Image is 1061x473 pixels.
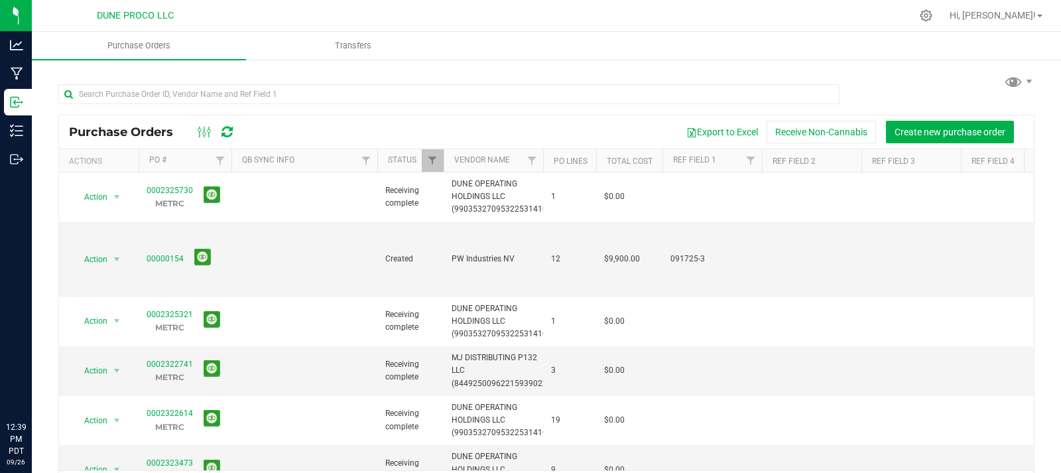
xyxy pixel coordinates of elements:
span: Receiving complete [385,184,436,210]
span: Action [72,411,108,430]
inline-svg: Inbound [10,96,23,109]
span: select [109,312,125,330]
a: Purchase Orders [32,32,246,60]
p: METRC [147,197,193,210]
span: $9,900.00 [604,253,640,265]
a: Status [388,155,416,165]
a: Transfers [246,32,460,60]
span: Action [72,312,108,330]
a: Filter [422,149,444,172]
a: Ref Field 2 [773,157,816,166]
a: 00000154 [147,254,184,263]
a: 0002322741 [147,360,193,369]
a: Filter [355,149,377,172]
iframe: Resource center [13,367,53,407]
button: Export to Excel [678,121,767,143]
p: METRC [147,321,193,334]
span: $0.00 [604,414,625,427]
a: Ref Field 4 [971,157,1015,166]
a: Total Cost [607,157,653,166]
span: select [109,188,125,206]
div: Actions [69,157,133,166]
p: 09/26 [6,457,26,467]
span: Transfers [317,40,389,52]
span: 12 [551,253,588,265]
span: MJ DISTRIBUTING P132 LLC (84492500962215939022) [452,352,550,390]
a: Filter [740,149,762,172]
span: select [109,250,125,269]
span: 19 [551,414,588,427]
inline-svg: Analytics [10,38,23,52]
span: Hi, [PERSON_NAME]! [950,10,1036,21]
span: $0.00 [604,315,625,328]
span: select [109,362,125,380]
span: DUNE OPERATING HOLDINGS LLC (99035327095322531410) [452,178,550,216]
inline-svg: Outbound [10,153,23,166]
a: 0002323473 [147,458,193,468]
a: 0002325730 [147,186,193,195]
span: 091725-3 [670,253,754,265]
span: select [109,411,125,430]
a: Ref Field 1 [673,155,716,165]
span: 1 [551,190,588,203]
button: Create new purchase order [886,121,1014,143]
span: Purchase Orders [90,40,188,52]
span: Action [72,250,108,269]
p: METRC [147,421,193,433]
span: Create new purchase order [895,127,1005,137]
span: DUNE OPERATING HOLDINGS LLC (99035327095322531410) [452,401,550,440]
a: QB Sync Info [242,155,294,165]
button: Receive Non-Cannabis [767,121,876,143]
span: 3 [551,364,588,377]
inline-svg: Inventory [10,124,23,137]
span: Created [385,253,436,265]
span: Receiving complete [385,308,436,334]
span: DUNE OPERATING HOLDINGS LLC (99035327095322531410) [452,303,550,341]
span: Receiving complete [385,358,436,383]
a: Ref Field 3 [872,157,915,166]
a: Vendor Name [454,155,510,165]
a: Filter [521,149,543,172]
span: $0.00 [604,190,625,203]
span: Purchase Orders [69,125,186,139]
input: Search Purchase Order ID, Vendor Name and Ref Field 1 [58,84,840,104]
a: 0002322614 [147,409,193,418]
span: PW Industries NV [452,253,535,265]
inline-svg: Manufacturing [10,67,23,80]
a: Filter [210,149,231,172]
a: PO Lines [554,157,588,166]
span: 1 [551,315,588,328]
span: Action [72,188,108,206]
span: Action [72,362,108,380]
a: 0002325321 [147,310,193,319]
a: PO # [149,155,166,165]
div: Manage settings [918,9,934,22]
p: METRC [147,371,193,383]
span: DUNE PROCO LLC [97,10,174,21]
span: Receiving complete [385,407,436,433]
span: $0.00 [604,364,625,377]
p: 12:39 PM PDT [6,421,26,457]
